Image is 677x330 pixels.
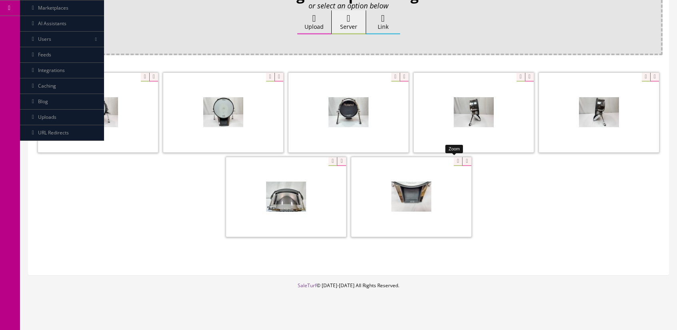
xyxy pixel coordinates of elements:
footer: © [DATE]-[DATE] All Rights Reserved. [20,282,677,322]
label: Link [366,10,400,34]
label: Upload [297,10,331,34]
a: Blog [20,94,104,110]
button: Server [331,10,366,34]
a: SaleTurf [298,282,316,289]
a: Feeds [20,47,104,63]
a: Caching [20,78,104,94]
i: or select an option below [308,1,389,10]
a: AI Assistants [20,16,104,32]
a: Uploads [20,110,104,125]
a: URL Redirects [20,125,104,141]
label: Server [332,10,366,34]
a: Integrations [20,63,104,78]
a: Users [20,32,104,47]
a: Marketplaces [20,0,104,16]
div: Zoom [445,145,463,153]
